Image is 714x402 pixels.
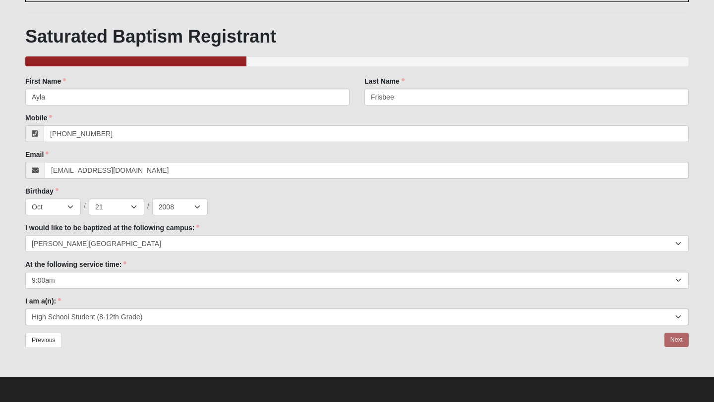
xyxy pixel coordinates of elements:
[25,259,126,269] label: At the following service time:
[84,201,86,212] span: /
[25,296,61,306] label: I am a(n):
[25,150,49,159] label: Email
[364,76,405,86] label: Last Name
[25,113,52,123] label: Mobile
[25,76,66,86] label: First Name
[147,201,149,212] span: /
[25,186,59,196] label: Birthday
[25,26,689,47] h1: Saturated Baptism Registrant
[25,333,62,348] a: Previous
[25,223,199,233] label: I would like to be baptized at the following campus:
